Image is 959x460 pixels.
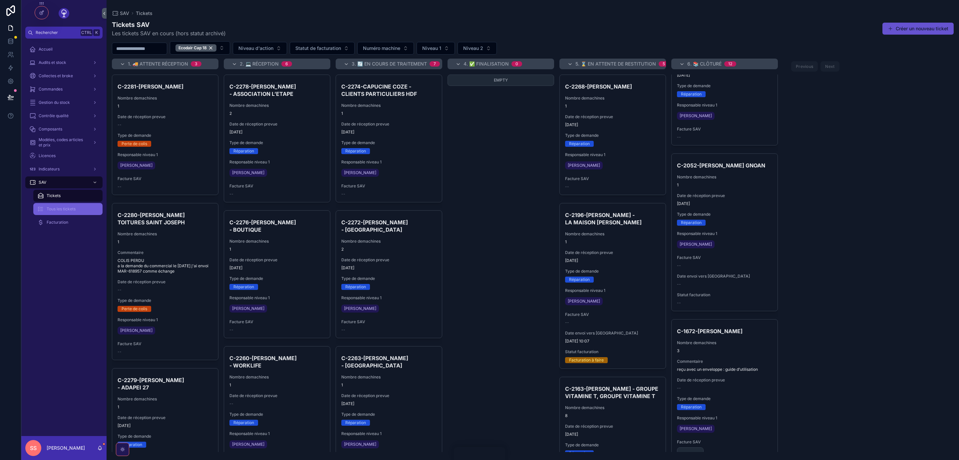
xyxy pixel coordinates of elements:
span: [PERSON_NAME] [120,163,153,168]
span: [PERSON_NAME] [680,113,712,118]
span: [PERSON_NAME] [680,426,712,431]
span: SAV [120,10,129,17]
span: K [94,30,99,35]
span: [PERSON_NAME] [232,306,264,311]
span: Responsable niveau 1 [565,152,660,157]
h2: C-2263-[PERSON_NAME] - [GEOGRAPHIC_DATA] [341,354,437,369]
div: Réparation [233,284,254,290]
a: Collectes et broke [25,70,103,82]
button: Select Button [290,42,355,55]
span: Nombre demachines [229,239,325,244]
span: [PERSON_NAME] [344,306,376,311]
span: 1 [565,239,660,245]
div: Réparation [345,148,366,154]
span: Type de demande [341,412,437,417]
a: C-2276-[PERSON_NAME] - BOUTIQUENombre demachines1Date de réception prevue[DATE]Type de demandeRép... [224,210,330,338]
div: 5 [663,61,665,67]
span: Date de réception prevue [229,257,325,263]
span: [DATE] [229,265,325,271]
span: -- [677,134,681,140]
span: -- [341,327,345,333]
a: C-2196-[PERSON_NAME] - LA MAISON [PERSON_NAME]Nombre demachines1Date de réception prevue[DATE]Typ... [559,203,666,369]
span: -- [565,184,569,189]
button: Unselect 1 [175,44,216,52]
span: SS [30,444,37,452]
a: C-2280-[PERSON_NAME] TOITURES SAINT JOSEPHNombre demachines1CommentaireCOLIS PERDU a la demande d... [112,203,218,360]
span: [DATE] [341,401,437,406]
span: Facture SAV [118,176,213,181]
span: Facture SAV [677,126,772,132]
span: Niveau d'action [238,45,273,52]
span: reçu avec un enveloppe : guide d’utilisation [677,367,772,372]
span: Date de réception prevue [565,424,660,429]
span: Commentaire [118,250,213,255]
span: Date de réception prevue [565,250,660,255]
span: Type de demande [677,396,772,401]
span: 3. 🔄 En cours de traitement [352,61,427,67]
span: Ecodair Cap 18 [178,45,207,51]
span: Date de réception prevue [118,279,213,285]
span: 6. 📚 Clôturé [687,61,722,67]
span: Nombre demachines [341,103,437,108]
span: Statut facturation [565,349,660,354]
span: Empty [494,78,508,83]
span: Date de réception prevue [229,393,325,398]
p: [PERSON_NAME] [47,445,85,451]
span: Contrôle qualité [39,113,69,118]
span: Responsable niveau 1 [341,159,437,165]
span: Niveau 1 [422,45,441,52]
span: Date de réception prevue [565,114,660,119]
span: Facture SAV [341,183,437,189]
span: 1 [118,239,213,245]
span: [DATE] [341,265,437,271]
span: [DATE] [118,423,213,428]
span: Facture SAV [229,319,325,325]
span: Nombre demachines [118,96,213,101]
span: Date envoi vers [GEOGRAPHIC_DATA] [677,274,772,279]
div: Réparation [569,277,590,283]
span: 2 [229,111,325,116]
span: Responsable niveau 1 [118,317,213,323]
a: Composants [25,123,103,135]
div: Réparation [681,91,702,97]
span: Gestion du stock [39,100,70,105]
span: 3 [677,348,772,353]
span: Date de réception prevue [341,121,437,127]
h1: Tickets SAV [112,20,226,29]
a: C-2052-[PERSON_NAME] GNOANNombre demachines1Date de réception prevue[DATE]Type de demandeRéparati... [671,153,778,311]
span: Audits et stock [39,60,66,65]
h2: C-2260-[PERSON_NAME] - WORKLIFE [229,354,325,369]
span: Nombre demachines [565,405,660,410]
a: Modèles, codes articles et prix [25,136,103,148]
span: Composants [39,126,62,132]
a: Indicateurs [25,163,103,175]
a: Accueil [25,43,103,55]
a: Licences [25,150,103,162]
span: [DATE] [229,129,325,135]
div: Facturation à faire [569,357,604,363]
span: Facture SAV [118,341,213,346]
span: Responsable niveau 1 [229,431,325,436]
span: 1 [677,182,772,188]
span: Type de demande [341,276,437,281]
span: Nombre demachines [565,96,660,101]
span: Nombre demachines [229,374,325,380]
span: 4. ✅ Finalisation [464,61,509,67]
span: Tous les tickets [47,206,76,212]
span: Responsable niveau 1 [118,152,213,157]
span: 8 [565,413,660,418]
a: SAV [112,10,129,17]
h2: C-1672-[PERSON_NAME] [677,328,772,335]
button: Créer un nouveau ticket [882,23,954,35]
a: Facturation [33,216,103,228]
span: Statut facturation [677,292,772,298]
div: Réparation [681,404,702,410]
button: Select Button [233,42,287,55]
span: Les tickets SAV en cours (hors statut archivé) [112,29,226,37]
span: Facture SAV [229,183,325,189]
span: Date de réception prevue [229,121,325,127]
span: [PERSON_NAME] [568,163,600,168]
span: Nombre demachines [341,239,437,244]
div: 0 [515,61,518,67]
